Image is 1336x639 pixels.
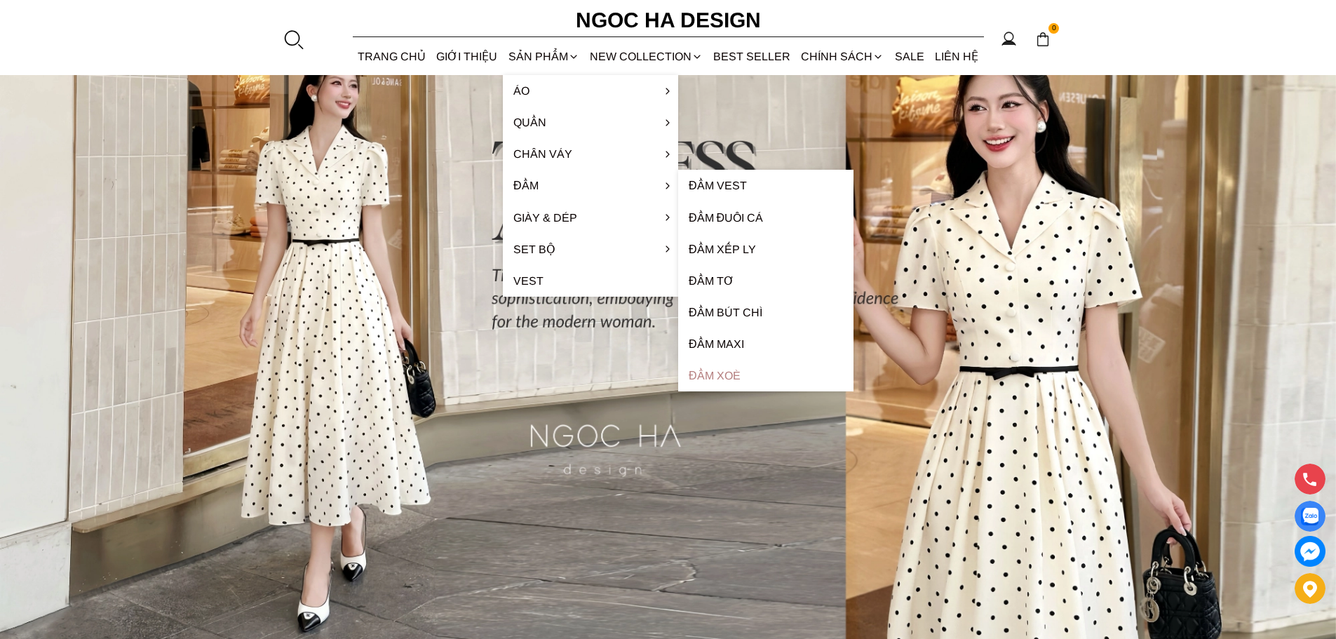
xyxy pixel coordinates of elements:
a: Quần [503,107,678,138]
a: Set Bộ [503,234,678,265]
a: SALE [889,38,929,75]
div: Chính sách [796,38,889,75]
a: Đầm Vest [678,170,853,201]
img: Display image [1301,508,1318,525]
a: Đầm [503,170,678,201]
a: Display image [1295,501,1325,532]
img: img-CART-ICON-ksit0nf1 [1035,32,1051,47]
a: Đầm bút chì [678,297,853,328]
a: Đầm xếp ly [678,234,853,265]
a: Đầm đuôi cá [678,202,853,234]
a: Đầm tơ [678,265,853,297]
a: Đầm xoè [678,360,853,391]
a: messenger [1295,536,1325,567]
a: LIÊN HỆ [929,38,983,75]
span: 0 [1048,23,1060,34]
a: GIỚI THIỆU [431,38,503,75]
a: NEW COLLECTION [584,38,708,75]
a: Đầm Maxi [678,328,853,360]
a: Giày & Dép [503,202,678,234]
a: Áo [503,75,678,107]
a: TRANG CHỦ [353,38,431,75]
a: Ngoc Ha Design [563,4,774,37]
a: Chân váy [503,138,678,170]
a: Vest [503,265,678,297]
a: BEST SELLER [708,38,796,75]
div: SẢN PHẨM [503,38,584,75]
